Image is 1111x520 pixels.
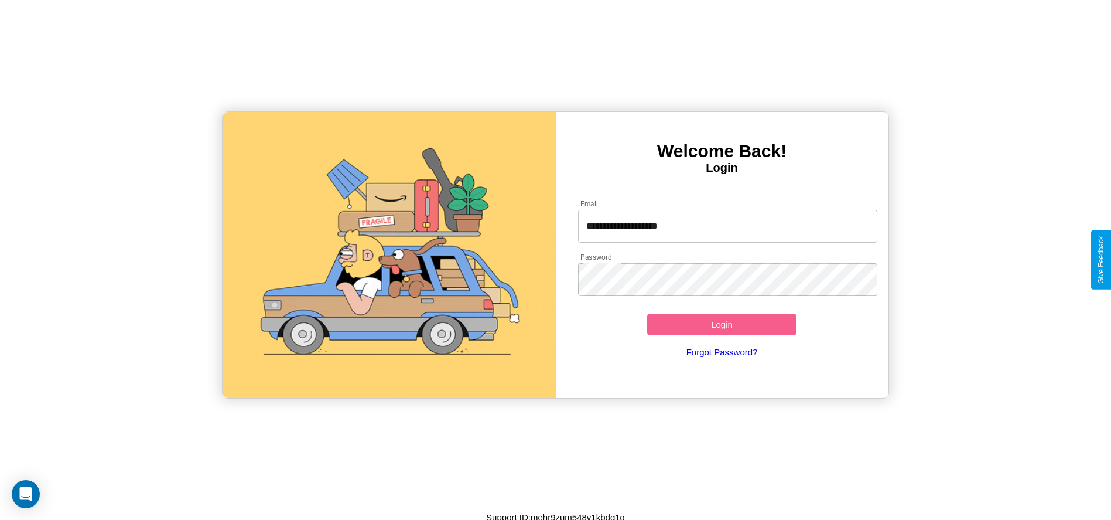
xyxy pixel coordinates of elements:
[556,141,888,161] h3: Welcome Back!
[223,112,555,398] img: gif
[572,335,871,369] a: Forgot Password?
[12,480,40,508] div: Open Intercom Messenger
[580,199,599,209] label: Email
[647,314,797,335] button: Login
[1097,236,1105,284] div: Give Feedback
[580,252,611,262] label: Password
[556,161,888,175] h4: Login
